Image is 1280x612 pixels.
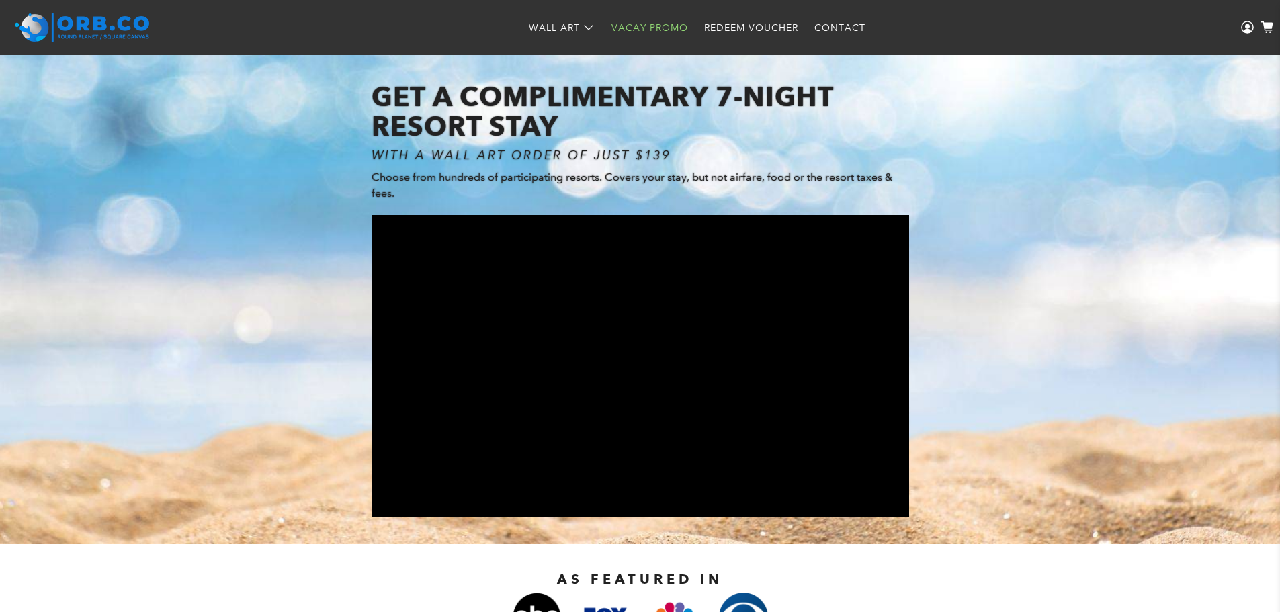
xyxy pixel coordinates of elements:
[372,148,671,163] i: WITH A WALL ART ORDER OF JUST $139
[521,10,603,46] a: Wall Art
[806,10,873,46] a: Contact
[372,171,892,200] span: Choose from hundreds of participating resorts. Covers your stay, but not airfare, food or the res...
[325,571,956,587] h2: AS FEATURED IN
[372,215,909,517] iframe: Embedded Youtube Video
[372,82,909,141] h1: GET A COMPLIMENTARY 7-NIGHT RESORT STAY
[696,10,806,46] a: Redeem Voucher
[603,10,696,46] a: Vacay Promo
